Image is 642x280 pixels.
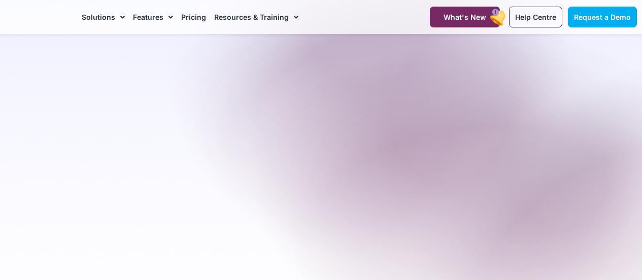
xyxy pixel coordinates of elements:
a: What's New [430,7,500,27]
span: What's New [444,13,486,21]
img: CareMaster Logo [5,10,72,24]
span: Request a Demo [574,13,631,21]
a: Help Centre [509,7,562,27]
span: Help Centre [515,13,556,21]
a: Request a Demo [568,7,637,27]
